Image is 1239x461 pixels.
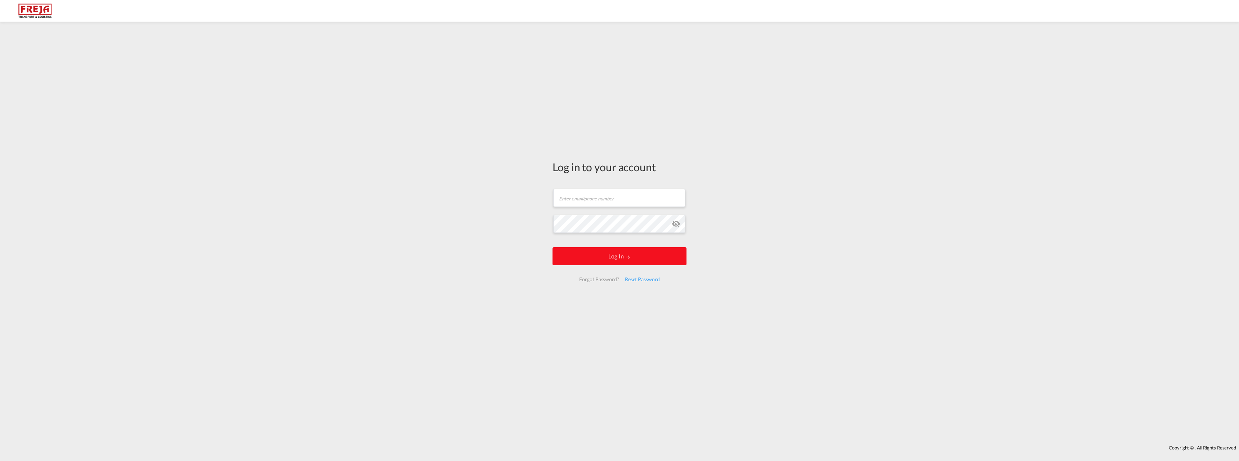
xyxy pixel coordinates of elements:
[553,189,685,207] input: Enter email/phone number
[672,220,680,228] md-icon: icon-eye-off
[553,159,686,174] div: Log in to your account
[553,247,686,265] button: LOGIN
[11,3,59,19] img: 586607c025bf11f083711d99603023e7.png
[622,273,663,286] div: Reset Password
[576,273,622,286] div: Forgot Password?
